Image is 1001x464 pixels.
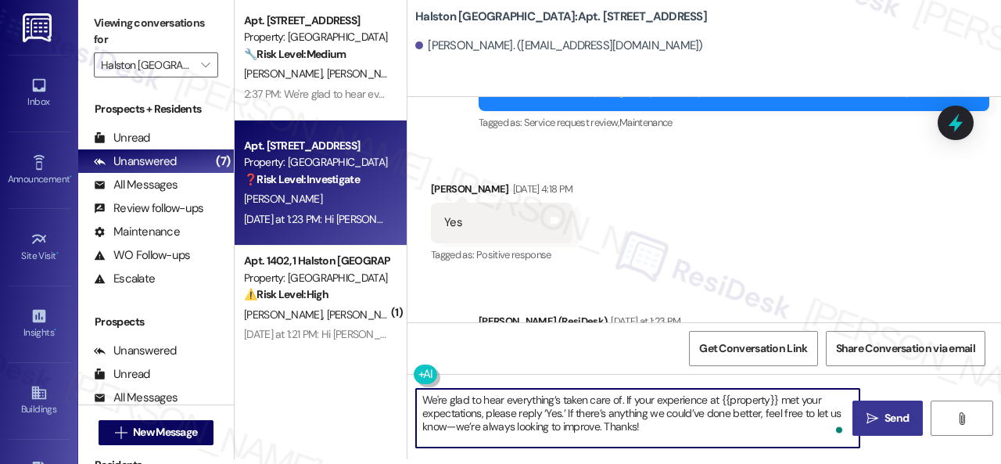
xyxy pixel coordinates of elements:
div: [PERSON_NAME]. ([EMAIL_ADDRESS][DOMAIN_NAME]) [415,38,703,54]
input: All communities [101,52,193,77]
div: Unread [94,366,150,383]
span: • [70,171,72,182]
span: Send [884,410,909,426]
div: Tagged as: [479,111,989,134]
button: New Message [99,420,214,445]
span: Get Conversation Link [699,340,807,357]
div: Apt. [STREET_ADDRESS] [244,138,389,154]
div: [PERSON_NAME] [431,181,572,203]
div: Review follow-ups [94,200,203,217]
div: [DATE] at 1:23 PM [607,313,680,329]
strong: ❓ Risk Level: Investigate [244,172,360,186]
strong: 🔧 Risk Level: Medium [244,47,346,61]
div: Unanswered [94,153,177,170]
a: Insights • [8,303,70,345]
div: Property: [GEOGRAPHIC_DATA] [244,29,389,45]
div: Tagged as: [431,243,572,266]
div: Archived on [DATE] [242,344,390,364]
a: Inbox [8,72,70,114]
span: New Message [133,424,197,441]
div: WO Follow-ups [94,247,190,264]
span: Maintenance [619,116,673,129]
div: Unanswered [94,343,177,359]
span: Positive response [476,248,551,261]
div: Maintenance [94,224,180,240]
div: (7) [212,149,234,174]
span: Service request review , [524,116,619,129]
span: • [54,325,56,336]
i:  [115,426,127,439]
span: [PERSON_NAME] [244,192,322,206]
a: Buildings [8,379,70,422]
div: Property: [GEOGRAPHIC_DATA] [244,154,389,171]
label: Viewing conversations for [94,11,218,52]
i:  [201,59,210,71]
span: [PERSON_NAME] [244,308,327,322]
div: Prospects [78,314,234,330]
div: All Messages [94,177,178,193]
button: Get Conversation Link [689,331,817,366]
b: Halston [GEOGRAPHIC_DATA]: Apt. [STREET_ADDRESS] [415,9,707,25]
span: [PERSON_NAME] [244,67,327,81]
span: [PERSON_NAME] [327,308,405,322]
span: • [56,248,59,259]
img: ResiDesk Logo [23,13,55,42]
div: Yes [444,214,462,231]
div: Prospects + Residents [78,101,234,117]
button: Share Conversation via email [826,331,985,366]
div: Escalate [94,271,155,287]
i:  [866,412,878,425]
div: Unread [94,130,150,146]
span: [PERSON_NAME] [327,67,405,81]
button: Send [852,401,923,436]
div: All Messages [94,390,178,406]
div: Apt. 1402, 1 Halston [GEOGRAPHIC_DATA] [244,253,389,269]
strong: ⚠️ Risk Level: High [244,287,328,301]
div: [PERSON_NAME] (ResiDesk) [479,313,989,335]
textarea: To enrich screen reader interactions, please activate Accessibility in Grammarly extension settings [416,389,859,448]
div: [DATE] 4:18 PM [509,181,573,197]
i:  [956,412,967,425]
span: Share Conversation via email [836,340,975,357]
div: Property: [GEOGRAPHIC_DATA] [244,270,389,286]
a: Site Visit • [8,226,70,268]
div: Apt. [STREET_ADDRESS] [244,13,389,29]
